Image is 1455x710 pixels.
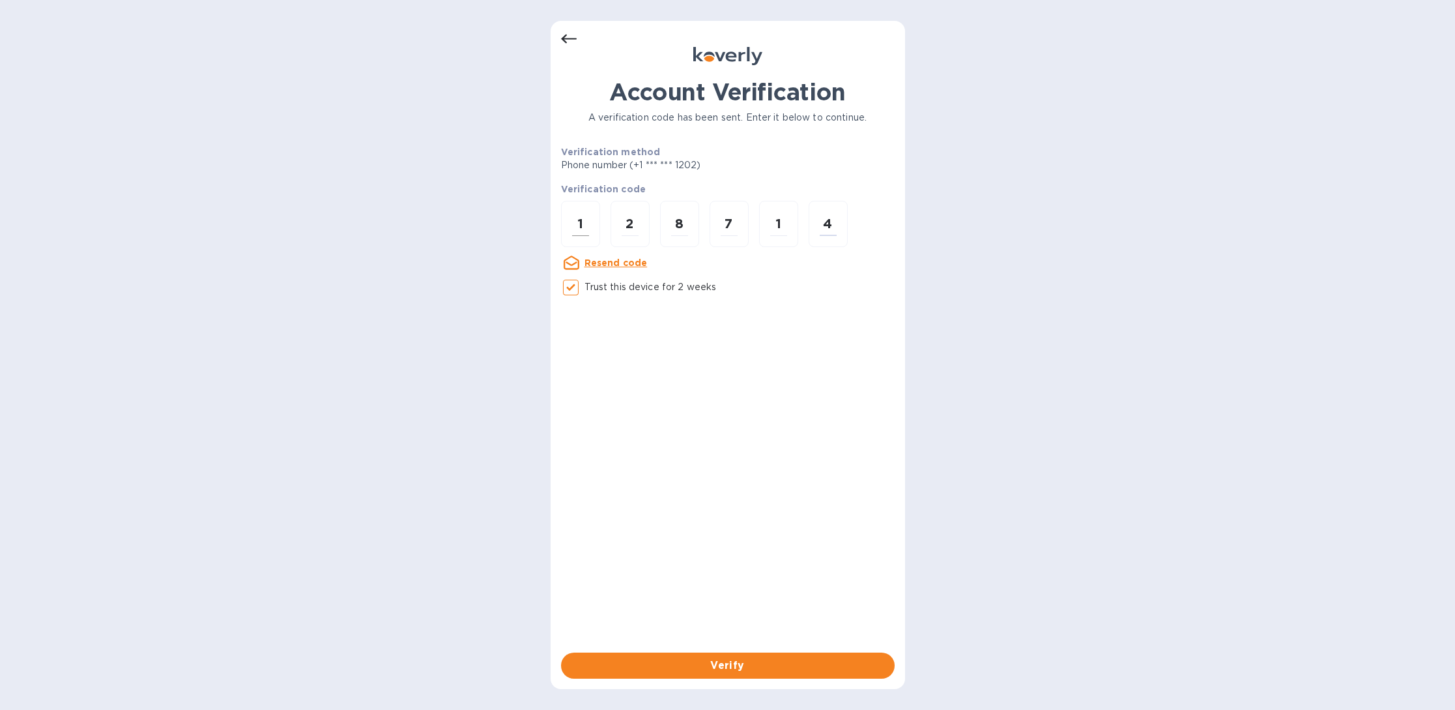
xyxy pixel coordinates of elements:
p: Verification code [561,183,895,196]
button: Verify [561,653,895,679]
p: Trust this device for 2 weeks [584,280,717,294]
u: Resend code [584,258,648,268]
b: Verification method [561,147,661,157]
span: Verify [571,658,884,673]
h1: Account Verification [561,78,895,106]
p: Phone number (+1 *** *** 1202) [561,158,801,172]
p: A verification code has been sent. Enter it below to continue. [561,111,895,125]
